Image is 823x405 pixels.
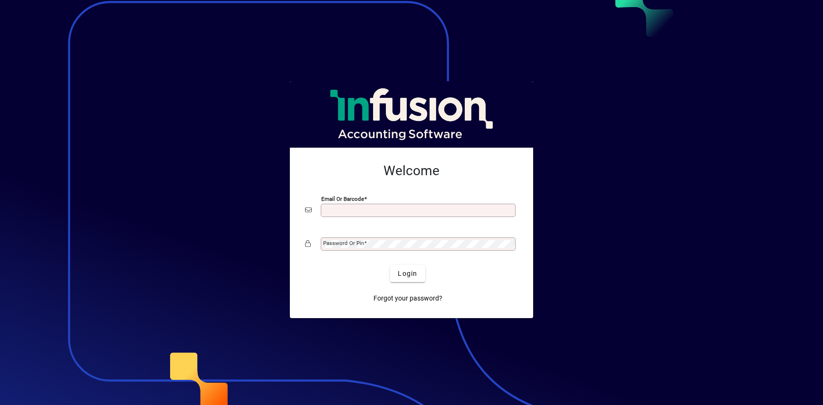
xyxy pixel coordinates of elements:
a: Forgot your password? [370,290,446,307]
span: Login [398,269,417,279]
span: Forgot your password? [373,293,442,303]
h2: Welcome [305,163,518,179]
mat-label: Email or Barcode [321,196,364,202]
button: Login [390,265,425,282]
mat-label: Password or Pin [323,240,364,246]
